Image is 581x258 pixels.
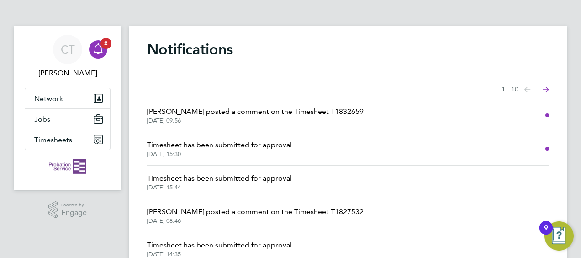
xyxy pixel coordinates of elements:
button: Open Resource Center, 9 new notifications [544,221,574,251]
a: CT[PERSON_NAME] [25,35,111,79]
a: [PERSON_NAME] posted a comment on the Timesheet T1827532[DATE] 08:46 [147,206,364,225]
span: Timesheets [34,135,72,144]
span: Cleopatra Thomas-Richards [25,68,111,79]
span: Engage [61,209,87,217]
span: Timesheet has been submitted for approval [147,140,292,150]
a: Timesheet has been submitted for approval[DATE] 15:30 [147,140,292,158]
button: Network [25,88,110,108]
h1: Notifications [147,40,549,59]
a: Powered byEngage [48,201,87,219]
button: Timesheets [25,129,110,150]
span: 2 [100,38,111,49]
nav: Select page of notifications list [502,81,549,99]
span: [PERSON_NAME] posted a comment on the Timesheet T1827532 [147,206,364,217]
span: [DATE] 15:30 [147,150,292,158]
a: Timesheet has been submitted for approval[DATE] 15:44 [147,173,292,191]
a: [PERSON_NAME] posted a comment on the Timesheet T1832659[DATE] 09:56 [147,106,364,124]
a: 2 [89,35,107,64]
span: Timesheet has been submitted for approval [147,173,292,184]
span: [PERSON_NAME] posted a comment on the Timesheet T1832659 [147,106,364,117]
span: 1 - 10 [502,85,518,94]
span: [DATE] 08:46 [147,217,364,225]
span: Timesheet has been submitted for approval [147,240,292,251]
span: Powered by [61,201,87,209]
span: Jobs [34,115,50,124]
span: CT [61,43,75,55]
img: probationservice-logo-retina.png [49,159,86,174]
a: Timesheet has been submitted for approval[DATE] 14:35 [147,240,292,258]
span: Network [34,94,63,103]
span: [DATE] 09:56 [147,117,364,124]
span: [DATE] 14:35 [147,251,292,258]
span: [DATE] 15:44 [147,184,292,191]
div: 9 [544,228,548,240]
nav: Main navigation [14,26,121,190]
button: Jobs [25,109,110,129]
a: Go to home page [25,159,111,174]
